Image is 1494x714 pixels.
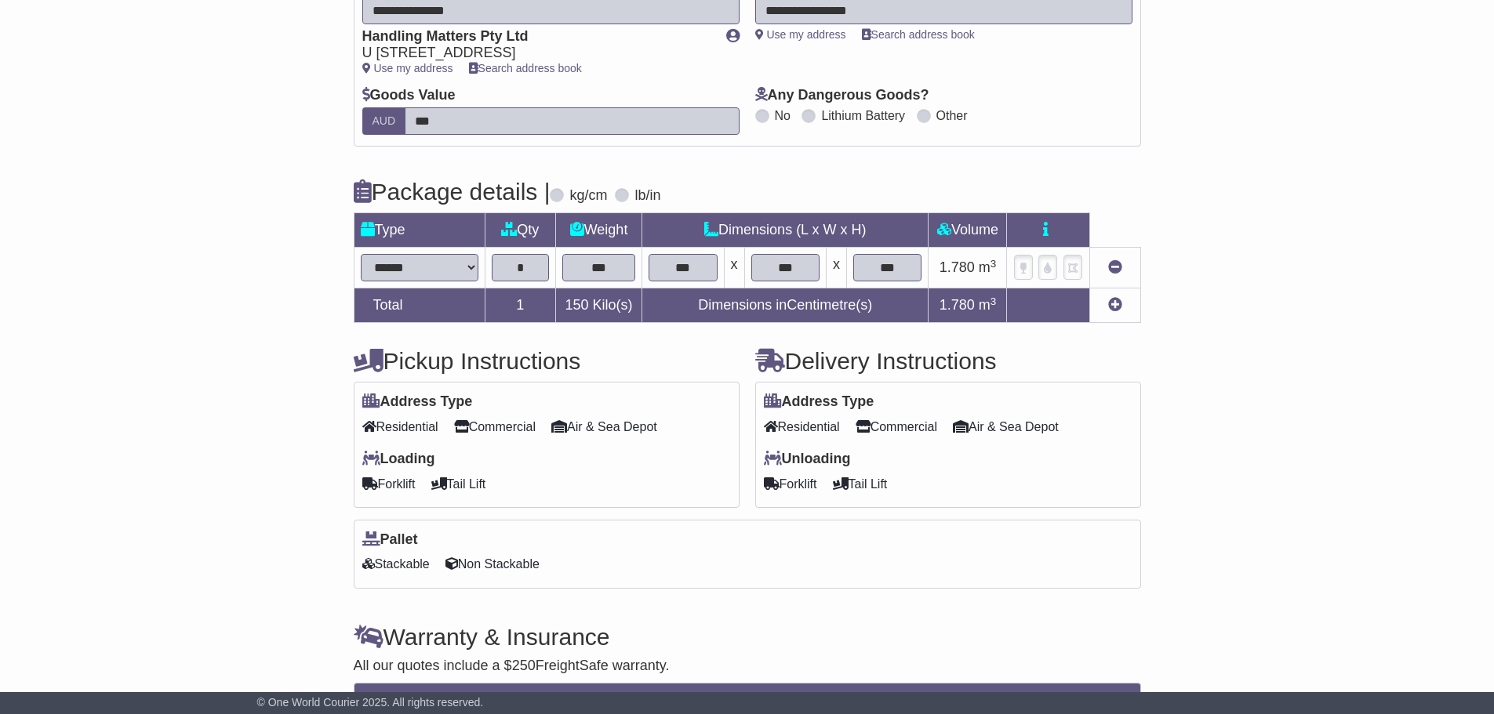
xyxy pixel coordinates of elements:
[642,213,929,248] td: Dimensions (L x W x H)
[556,288,642,323] td: Kilo(s)
[362,393,473,411] label: Address Type
[764,393,874,411] label: Address Type
[551,415,657,439] span: Air & Sea Depot
[565,297,589,313] span: 150
[512,658,536,673] span: 250
[362,45,711,62] div: U [STREET_ADDRESS]
[569,187,607,205] label: kg/cm
[724,248,744,288] td: x
[929,213,1007,248] td: Volume
[755,28,846,41] a: Use my address
[862,28,975,41] a: Search address book
[469,62,582,74] a: Search address book
[354,179,551,205] h4: Package details |
[764,451,851,468] label: Unloading
[485,288,556,323] td: 1
[953,415,1059,439] span: Air & Sea Depot
[354,288,485,323] td: Total
[362,531,418,549] label: Pallet
[362,415,438,439] span: Residential
[354,213,485,248] td: Type
[833,472,888,496] span: Tail Lift
[764,472,817,496] span: Forklift
[445,552,540,576] span: Non Stackable
[634,187,660,205] label: lb/in
[362,62,453,74] a: Use my address
[354,658,1141,675] div: All our quotes include a $ FreightSafe warranty.
[454,415,536,439] span: Commercial
[1108,297,1122,313] a: Add new item
[362,451,435,468] label: Loading
[979,259,997,275] span: m
[354,624,1141,650] h4: Warranty & Insurance
[362,472,416,496] span: Forklift
[431,472,486,496] span: Tail Lift
[362,552,430,576] span: Stackable
[991,295,997,307] sup: 3
[826,248,846,288] td: x
[936,108,968,123] label: Other
[257,696,484,709] span: © One World Courier 2025. All rights reserved.
[362,107,406,135] label: AUD
[940,259,975,275] span: 1.780
[556,213,642,248] td: Weight
[775,108,791,123] label: No
[1108,259,1122,275] a: Remove this item
[821,108,905,123] label: Lithium Battery
[764,415,840,439] span: Residential
[485,213,556,248] td: Qty
[354,348,740,374] h4: Pickup Instructions
[979,297,997,313] span: m
[940,297,975,313] span: 1.780
[755,348,1141,374] h4: Delivery Instructions
[642,288,929,323] td: Dimensions in Centimetre(s)
[856,415,937,439] span: Commercial
[991,258,997,270] sup: 3
[362,87,456,104] label: Goods Value
[755,87,929,104] label: Any Dangerous Goods?
[362,28,711,45] div: Handling Matters Pty Ltd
